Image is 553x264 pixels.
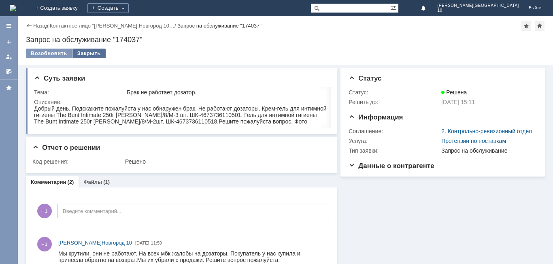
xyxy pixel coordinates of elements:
[2,36,15,49] a: Создать заявку
[34,99,328,105] div: Описание:
[83,179,102,185] a: Файлы
[33,23,48,29] a: Назад
[177,23,262,29] div: Запрос на обслуживание "174037"
[58,240,132,246] span: [PERSON_NAME]Новгород 10
[349,89,440,96] div: Статус:
[127,89,326,96] div: Брак не работает дозатор.
[441,99,475,105] span: [DATE] 15:11
[87,3,129,13] div: Создать
[349,128,440,134] div: Соглашение:
[441,89,467,96] span: Решена
[441,128,532,134] a: 2. Контрольно-ревизионный отдел
[125,158,326,165] div: Решено
[37,204,52,218] span: Н1
[34,75,85,82] span: Суть заявки
[349,113,403,121] span: Информация
[349,147,440,154] div: Тип заявки:
[441,138,506,144] a: Претензии по поставкам
[441,147,533,154] div: Запрос на обслуживание
[32,158,123,165] div: Код решения:
[349,138,440,144] div: Услуга:
[521,21,531,31] div: Добавить в избранное
[349,75,381,82] span: Статус
[535,21,544,31] div: Сделать домашней страницей
[10,5,16,11] img: logo
[349,99,440,105] div: Решить до:
[438,3,519,8] span: [PERSON_NAME][GEOGRAPHIC_DATA]
[390,4,398,11] span: Расширенный поиск
[58,239,132,247] a: [PERSON_NAME]Новгород 10
[135,241,149,245] span: [DATE]
[26,36,545,44] div: Запрос на обслуживание "174037"
[349,162,434,170] span: Данные о контрагенте
[50,23,177,29] div: /
[32,144,100,151] span: Отчет о решении
[151,241,162,245] span: 11:59
[103,179,110,185] div: (1)
[50,23,174,29] a: Контактное лицо "[PERSON_NAME].Новгород 10…
[31,179,66,185] a: Комментарии
[10,5,16,11] a: Перейти на домашнюю страницу
[34,89,125,96] div: Тема:
[2,50,15,63] a: Мои заявки
[48,22,49,28] div: |
[2,65,15,78] a: Мои согласования
[68,179,74,185] div: (2)
[438,8,519,13] span: 10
